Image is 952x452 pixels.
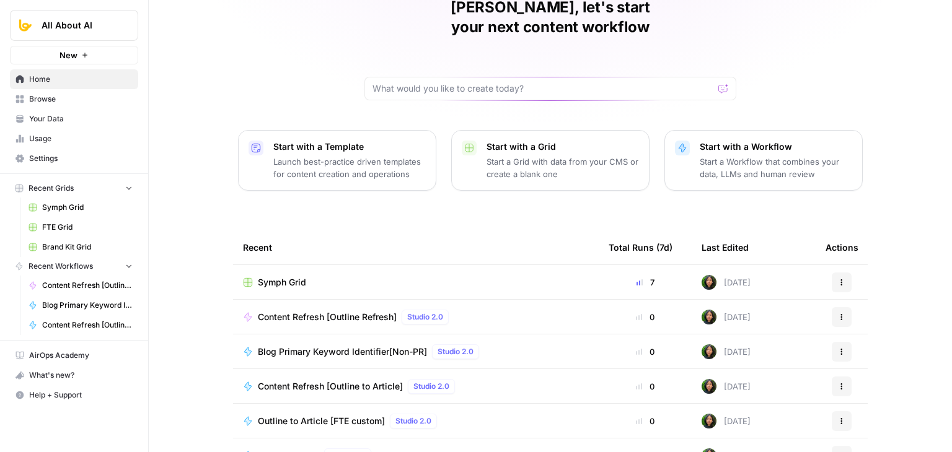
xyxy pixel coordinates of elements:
a: Content Refresh [Outline to Article] [23,315,138,335]
button: New [10,46,138,64]
button: Start with a TemplateLaunch best-practice driven templates for content creation and operations [238,130,436,191]
a: Symph Grid [243,276,589,289]
div: [DATE] [702,379,751,394]
p: Start a Workflow that combines your data, LLMs and human review [700,155,852,180]
div: Recent [243,230,589,264]
p: Launch best-practice driven templates for content creation and operations [273,155,426,180]
span: Recent Workflows [29,261,93,272]
div: 0 [609,346,682,358]
a: Usage [10,129,138,149]
div: What's new? [11,366,138,385]
img: 71gc9am4ih21sqe9oumvmopgcasf [702,344,716,359]
div: 0 [609,415,682,427]
div: Actions [826,230,858,264]
button: Start with a WorkflowStart a Workflow that combines your data, LLMs and human review [664,130,863,191]
span: Brand Kit Grid [42,241,133,253]
a: Browse [10,89,138,109]
a: Outline to Article [FTE custom]Studio 2.0 [243,414,589,428]
span: Recent Grids [29,183,74,194]
a: Symph Grid [23,198,138,217]
span: Studio 2.0 [438,346,474,357]
img: 71gc9am4ih21sqe9oumvmopgcasf [702,379,716,394]
a: Content Refresh [Outline Refresh]Studio 2.0 [243,310,589,324]
span: Settings [29,153,133,164]
img: 71gc9am4ih21sqe9oumvmopgcasf [702,414,716,428]
a: Blog Primary Keyword Identifier[Non-PR] [23,295,138,315]
span: Studio 2.0 [407,311,443,323]
a: Home [10,69,138,89]
span: Home [29,74,133,85]
div: Total Runs (7d) [609,230,672,264]
span: Content Refresh [Outline to Article] [42,319,133,331]
button: Start with a GridStart a Grid with data from your CMS or create a blank one [451,130,650,191]
p: Start with a Template [273,141,426,153]
a: Settings [10,149,138,168]
a: Your Data [10,109,138,129]
span: AirOps Academy [29,350,133,361]
span: New [59,49,77,61]
span: Studio 2.0 [395,415,431,427]
span: Content Refresh [Outline Refresh] [42,280,133,291]
p: Start with a Grid [487,141,639,153]
span: Content Refresh [Outline Refresh] [258,311,397,323]
span: Symph Grid [42,202,133,213]
span: All About AI [42,19,117,32]
div: Last Edited [702,230,749,264]
span: Your Data [29,113,133,124]
img: 71gc9am4ih21sqe9oumvmopgcasf [702,275,716,290]
div: [DATE] [702,344,751,359]
button: What's new? [10,365,138,385]
button: Workspace: All About AI [10,10,138,41]
span: Content Refresh [Outline to Article] [258,380,403,393]
button: Help + Support [10,385,138,405]
span: Usage [29,133,133,144]
span: Studio 2.0 [413,381,449,392]
button: Recent Grids [10,179,138,198]
div: 7 [609,276,682,289]
span: Browse [29,93,133,105]
span: Blog Primary Keyword Identifier[Non-PR] [42,300,133,311]
img: All About AI Logo [14,14,37,37]
a: Content Refresh [Outline to Article]Studio 2.0 [243,379,589,394]
a: Brand Kit Grid [23,237,138,257]
p: Start with a Workflow [700,141,852,153]
div: 0 [609,380,682,393]
div: [DATE] [702,310,751,324]
span: FTE Grid [42,222,133,233]
a: Content Refresh [Outline Refresh] [23,276,138,295]
span: Symph Grid [258,276,306,289]
div: [DATE] [702,414,751,428]
span: Help + Support [29,389,133,401]
span: Blog Primary Keyword Identifier[Non-PR] [258,346,427,358]
a: FTE Grid [23,217,138,237]
input: What would you like to create today? [372,82,713,95]
span: Outline to Article [FTE custom] [258,415,385,427]
div: 0 [609,311,682,323]
button: Recent Workflows [10,257,138,276]
a: AirOps Academy [10,346,138,365]
img: 71gc9am4ih21sqe9oumvmopgcasf [702,310,716,324]
p: Start a Grid with data from your CMS or create a blank one [487,155,639,180]
div: [DATE] [702,275,751,290]
a: Blog Primary Keyword Identifier[Non-PR]Studio 2.0 [243,344,589,359]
